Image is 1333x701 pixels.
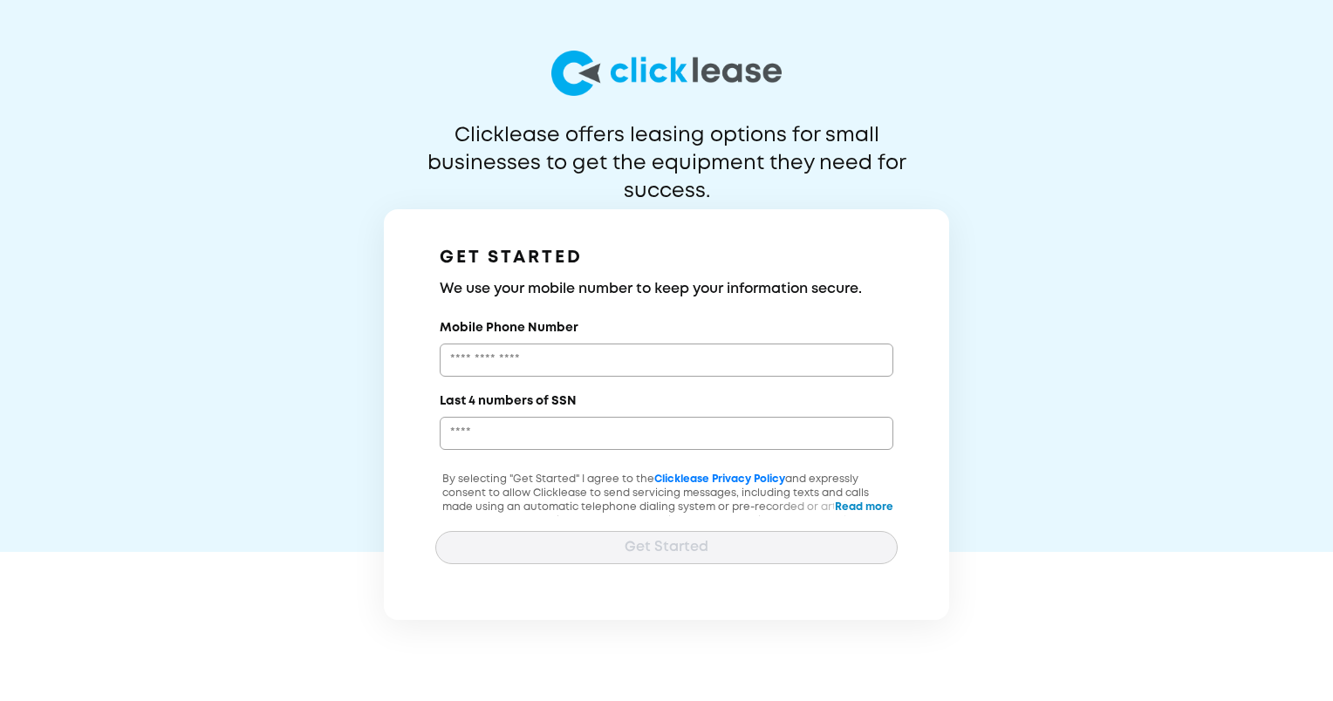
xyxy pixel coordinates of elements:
a: Clicklease Privacy Policy [654,474,785,484]
label: Mobile Phone Number [440,319,578,337]
p: By selecting "Get Started" I agree to the and expressly consent to allow Clicklease to send servi... [435,473,898,556]
button: Get Started [435,531,898,564]
label: Last 4 numbers of SSN [440,392,577,410]
img: logo-larg [551,51,782,96]
p: Clicklease offers leasing options for small businesses to get the equipment they need for success. [385,122,948,178]
h3: We use your mobile number to keep your information secure. [440,279,893,300]
h1: GET STARTED [440,244,893,272]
